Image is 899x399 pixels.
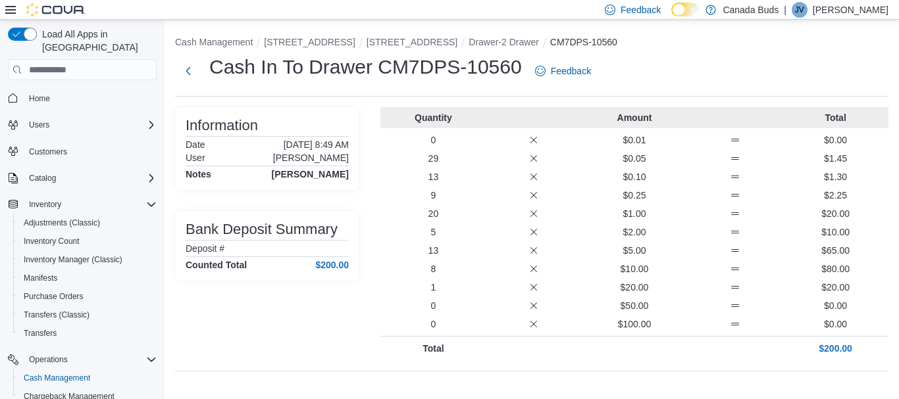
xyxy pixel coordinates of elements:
[386,207,481,220] p: 20
[550,37,617,47] button: CM7DPS-10560
[469,37,539,47] button: Drawer-2 Drawer
[587,281,682,294] p: $20.00
[18,370,95,386] a: Cash Management
[386,281,481,294] p: 1
[788,244,883,257] p: $65.00
[723,2,779,18] p: Canada Buds
[386,262,481,275] p: 8
[186,153,205,163] h6: User
[24,170,157,186] span: Catalog
[18,307,157,323] span: Transfers (Classic)
[24,373,90,383] span: Cash Management
[29,173,56,183] span: Catalog
[386,170,481,183] p: 13
[18,233,85,249] a: Inventory Count
[315,260,349,270] h4: $200.00
[386,244,481,257] p: 13
[24,236,80,246] span: Inventory Count
[272,169,349,179] h4: [PERSON_NAME]
[671,16,672,17] span: Dark Mode
[37,28,157,54] span: Load All Apps in [GEOGRAPHIC_DATA]
[587,207,682,220] p: $1.00
[18,289,89,304] a: Purchase Orders
[29,93,50,104] span: Home
[273,153,349,163] p: [PERSON_NAME]
[3,116,162,134] button: Users
[24,197,157,212] span: Inventory
[24,254,122,265] span: Inventory Manager (Classic)
[26,3,86,16] img: Cova
[551,64,591,78] span: Feedback
[587,299,682,312] p: $50.00
[186,222,338,237] h3: Bank Deposit Summary
[788,133,883,147] p: $0.00
[18,325,157,341] span: Transfers
[3,195,162,214] button: Inventory
[24,291,84,302] span: Purchase Orders
[13,250,162,269] button: Inventory Manager (Classic)
[13,269,162,287] button: Manifests
[13,287,162,306] button: Purchase Orders
[13,232,162,250] button: Inventory Count
[18,215,157,231] span: Adjustments (Classic)
[24,91,55,106] a: Home
[788,170,883,183] p: $1.30
[3,169,162,187] button: Catalog
[18,252,128,268] a: Inventory Manager (Classic)
[13,369,162,387] button: Cash Management
[18,270,63,286] a: Manifests
[621,3,661,16] span: Feedback
[386,225,481,239] p: 5
[671,3,699,16] input: Dark Mode
[587,133,682,147] p: $0.01
[24,273,57,283] span: Manifests
[587,317,682,331] p: $100.00
[18,270,157,286] span: Manifests
[3,142,162,161] button: Customers
[792,2,808,18] div: Jillian Vander Doelen
[386,342,481,355] p: Total
[788,189,883,202] p: $2.25
[788,281,883,294] p: $20.00
[788,262,883,275] p: $80.00
[186,243,224,254] h6: Deposit #
[24,352,73,367] button: Operations
[587,225,682,239] p: $2.00
[24,352,157,367] span: Operations
[186,169,211,179] h4: Notes
[18,252,157,268] span: Inventory Manager (Classic)
[209,54,522,80] h1: Cash In To Drawer CM7DPS-10560
[788,207,883,220] p: $20.00
[788,299,883,312] p: $0.00
[788,317,883,331] p: $0.00
[386,152,481,165] p: 29
[386,317,481,331] p: 0
[175,58,201,84] button: Next
[788,152,883,165] p: $1.45
[587,262,682,275] p: $10.00
[3,88,162,107] button: Home
[587,111,682,124] p: Amount
[24,89,157,106] span: Home
[18,307,95,323] a: Transfers (Classic)
[587,189,682,202] p: $0.25
[13,324,162,342] button: Transfers
[18,325,62,341] a: Transfers
[24,310,90,320] span: Transfers (Classic)
[24,117,55,133] button: Users
[788,111,883,124] p: Total
[24,197,66,212] button: Inventory
[795,2,804,18] span: JV
[186,260,247,270] h4: Counted Total
[13,214,162,232] button: Adjustments (Classic)
[175,37,253,47] button: Cash Management
[813,2,888,18] p: [PERSON_NAME]
[24,328,57,339] span: Transfers
[587,244,682,257] p: $5.00
[784,2,786,18] p: |
[175,35,888,51] nav: An example of EuiBreadcrumbs
[18,215,105,231] a: Adjustments (Classic)
[386,111,481,124] p: Quantity
[24,218,100,228] span: Adjustments (Classic)
[284,139,349,150] p: [DATE] 8:49 AM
